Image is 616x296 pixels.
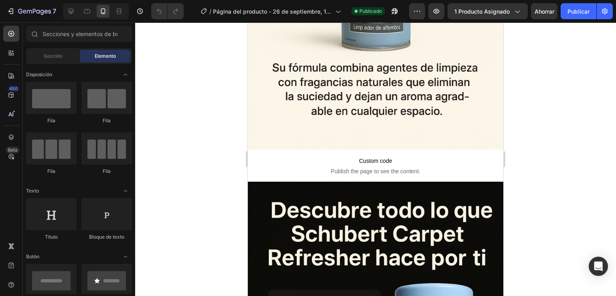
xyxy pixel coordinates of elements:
font: Publicado [359,8,382,14]
font: Fila [47,118,55,124]
button: Ahorrar [531,3,557,19]
font: Beta [8,147,17,153]
font: Texto [26,188,39,194]
font: Disposición [26,71,52,77]
font: Página del producto - 26 de septiembre, 17:13:04 [213,8,331,23]
font: / [209,8,211,15]
iframe: Área de diseño [248,22,503,296]
span: Abrir palanca [119,250,132,263]
span: Abrir palanca [119,68,132,81]
font: Título [45,234,58,240]
font: Fila [47,168,55,174]
div: Deshacer/Rehacer [151,3,184,19]
button: Publicar [561,3,596,19]
font: Elemento [95,53,116,59]
button: 1 producto asignado [448,3,528,19]
font: Publicar [567,8,590,15]
button: 7 [3,3,60,19]
font: 7 [53,7,56,15]
div: Abrir Intercom Messenger [589,257,608,276]
font: 1 producto asignado [454,8,510,15]
font: Ahorrar [535,8,554,15]
font: Fila [103,168,111,174]
font: Bloque de texto [89,234,124,240]
font: Fila [103,118,111,124]
font: 450 [9,86,18,91]
span: Abrir palanca [119,184,132,197]
input: Secciones y elementos de búsqueda [26,26,132,42]
font: Botón [26,253,39,260]
font: Sección [44,53,62,59]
